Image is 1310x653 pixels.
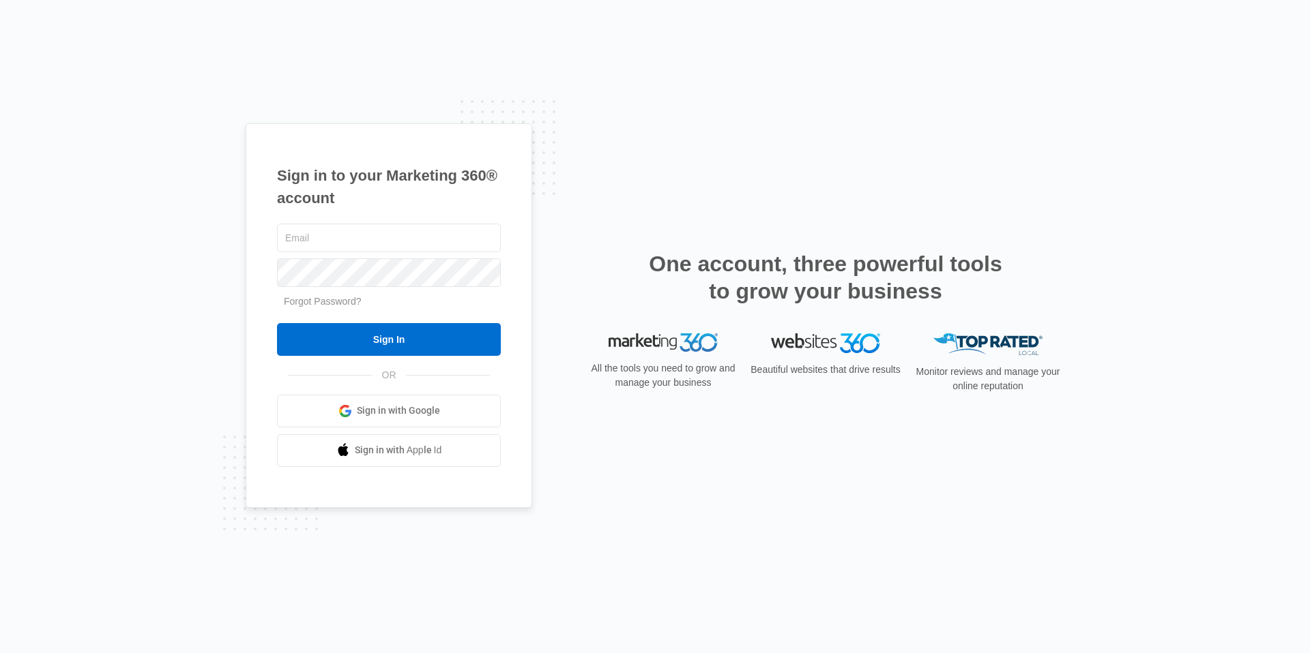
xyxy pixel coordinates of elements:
[357,404,440,418] span: Sign in with Google
[587,361,740,390] p: All the tools you need to grow and manage your business
[355,443,442,457] span: Sign in with Apple Id
[277,164,501,209] h1: Sign in to your Marketing 360® account
[933,333,1043,356] img: Top Rated Local
[645,250,1006,305] h2: One account, three powerful tools to grow your business
[912,365,1064,393] p: Monitor reviews and manage your online reputation
[277,323,501,356] input: Sign In
[277,395,501,427] a: Sign in with Google
[284,296,362,307] a: Forgot Password?
[277,224,501,252] input: Email
[277,434,501,467] a: Sign in with Apple Id
[749,363,902,377] p: Beautiful websites that drive results
[609,333,718,352] img: Marketing 360
[771,333,880,353] img: Websites 360
[373,368,406,382] span: OR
